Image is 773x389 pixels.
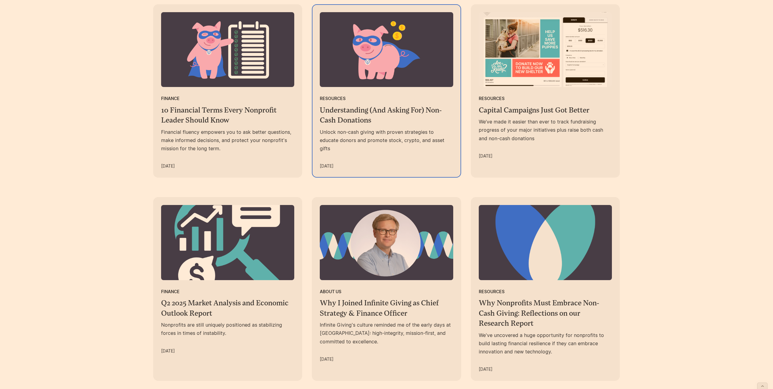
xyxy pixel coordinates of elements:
[154,198,302,362] a: FinanceQ2 2025 Market Analysis and Economic Outlook ReportNonprofits are still uniquely positione...
[161,128,295,153] div: Financial fluency empowers you to ask better questions, make informed decisions, and protect your...
[312,198,461,370] a: About UsWhy I Joined Infinite Giving as Chief Strategy & Finance OfficerInfinite Giving's culture...
[161,298,295,318] h3: Q2 2025 Market Analysis and Economic Outlook Report
[320,288,341,295] div: About Us
[161,288,180,295] div: Finance
[154,5,302,177] a: Finance10 Financial Terms Every Nonprofit Leader Should KnowFinancial fluency empowers you to ask...
[471,198,619,380] a: ResourcesWhy Nonprofits Must Embrace Non-Cash Giving: Reflections on our Research ReportWe've unc...
[161,162,175,170] div: [DATE]
[471,5,619,167] a: ResourcesCapital Campaigns Just Got BetterWe’ve made it easier than ever to track fundraising pro...
[161,347,175,355] div: [DATE]
[479,118,612,143] div: We’ve made it easier than ever to track fundraising progress of your major initiatives plus raise...
[161,95,180,102] div: Finance
[320,105,453,126] h3: Understanding (And Asking For) Non-Cash Donations
[161,105,295,126] h3: 10 Financial Terms Every Nonprofit Leader Should Know
[161,321,295,337] div: Nonprofits are still uniquely positioned as stabilizing forces in times of instability.
[479,95,505,102] div: Resources
[479,288,505,295] div: Resources
[320,95,346,102] div: Resources
[320,321,453,346] div: Infinite Giving's culture reminded me of the early days at [GEOGRAPHIC_DATA]: high-integrity, mis...
[320,128,453,153] div: Unlock non-cash giving with proven strategies to educate donors and promote stock, crypto, and as...
[479,105,612,116] h3: Capital Campaigns Just Got Better
[479,298,612,329] h3: Why Nonprofits Must Embrace Non-Cash Giving: Reflections on our Research Report
[479,331,612,356] div: We've uncovered a huge opportunity for nonprofits to build lasting financial resilience if they c...
[312,5,461,177] a: ResourcesUnderstanding (And Asking For) Non-Cash DonationsUnlock non-cash giving with proven stra...
[320,162,333,170] div: [DATE]
[320,356,333,363] div: [DATE]
[479,152,492,160] div: [DATE]
[479,366,492,373] div: [DATE]
[320,298,453,318] h3: Why I Joined Infinite Giving as Chief Strategy & Finance Officer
